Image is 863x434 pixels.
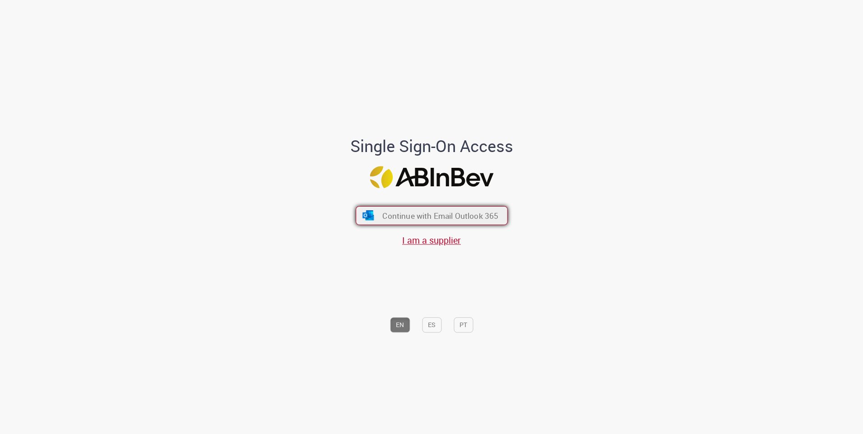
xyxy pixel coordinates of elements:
[306,138,557,156] h1: Single Sign-On Access
[454,317,473,332] button: PT
[382,210,498,221] span: Continue with Email Outlook 365
[402,235,461,247] a: I am a supplier
[356,206,508,225] button: ícone Azure/Microsoft 360 Continue with Email Outlook 365
[390,317,410,332] button: EN
[370,166,493,188] img: Logo ABInBev
[362,211,375,221] img: ícone Azure/Microsoft 360
[422,317,441,332] button: ES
